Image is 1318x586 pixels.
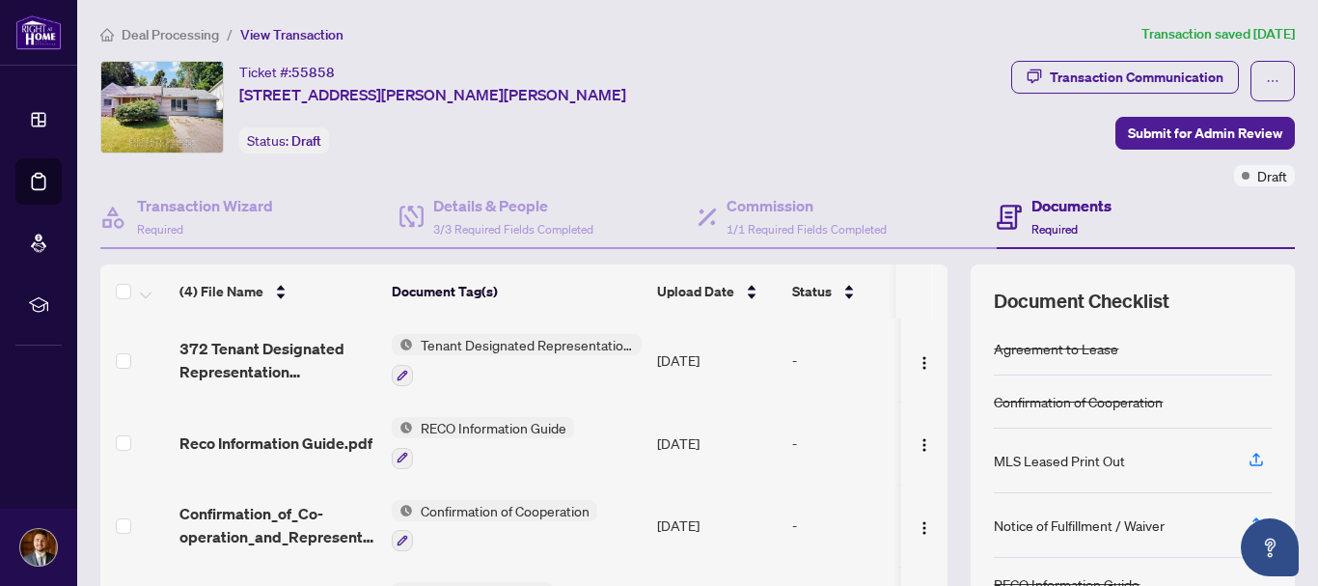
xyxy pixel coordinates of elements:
[792,433,941,454] div: -
[657,281,734,302] span: Upload Date
[994,338,1118,359] div: Agreement to Lease
[1257,165,1287,186] span: Draft
[1031,194,1112,217] h4: Documents
[727,194,887,217] h4: Commission
[20,529,57,566] img: Profile Icon
[792,515,941,536] div: -
[137,194,273,217] h4: Transaction Wizard
[100,28,114,42] span: home
[994,450,1125,471] div: MLS Leased Print Out
[1011,61,1239,94] button: Transaction Communication
[649,265,784,319] th: Upload Date
[239,127,329,153] div: Status:
[179,502,376,548] span: Confirmation_of_Co-operation_and_Representation.pdf
[1141,23,1295,45] article: Transaction saved [DATE]
[727,222,887,237] span: 1/1 Required Fields Completed
[239,61,335,83] div: Ticket #:
[101,62,223,153] img: IMG-N12412813_1.jpg
[433,222,593,237] span: 3/3 Required Fields Completed
[392,500,413,521] img: Status Icon
[240,26,343,43] span: View Transaction
[649,319,784,402] td: [DATE]
[122,26,219,43] span: Deal Processing
[413,334,642,355] span: Tenant Designated Representation Agreement
[909,510,940,541] button: Logo
[179,432,372,455] span: Reco Information Guide.pdf
[239,83,626,106] span: [STREET_ADDRESS][PERSON_NAME][PERSON_NAME]
[413,500,597,521] span: Confirmation of Cooperation
[392,334,413,355] img: Status Icon
[1031,222,1078,237] span: Required
[994,515,1165,536] div: Notice of Fulfillment / Waiver
[649,485,784,568] td: [DATE]
[994,391,1163,412] div: Confirmation of Cooperation
[994,288,1169,315] span: Document Checklist
[792,349,941,371] div: -
[917,355,932,371] img: Logo
[179,281,263,302] span: (4) File Name
[1241,518,1299,576] button: Open asap
[1050,62,1223,93] div: Transaction Communication
[1128,118,1282,149] span: Submit for Admin Review
[227,23,233,45] li: /
[392,417,413,438] img: Status Icon
[917,520,932,536] img: Logo
[792,281,832,302] span: Status
[413,417,574,438] span: RECO Information Guide
[392,417,574,469] button: Status IconRECO Information Guide
[392,334,642,386] button: Status IconTenant Designated Representation Agreement
[909,428,940,459] button: Logo
[1115,117,1295,150] button: Submit for Admin Review
[433,194,593,217] h4: Details & People
[384,265,649,319] th: Document Tag(s)
[649,402,784,485] td: [DATE]
[909,345,940,376] button: Logo
[291,132,321,150] span: Draft
[172,265,384,319] th: (4) File Name
[784,265,948,319] th: Status
[15,14,62,50] img: logo
[291,64,335,81] span: 55858
[392,500,597,552] button: Status IconConfirmation of Cooperation
[179,337,376,383] span: 372 Tenant Designated Representation Agreement.pdf
[137,222,183,237] span: Required
[917,437,932,453] img: Logo
[1266,74,1279,88] span: ellipsis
